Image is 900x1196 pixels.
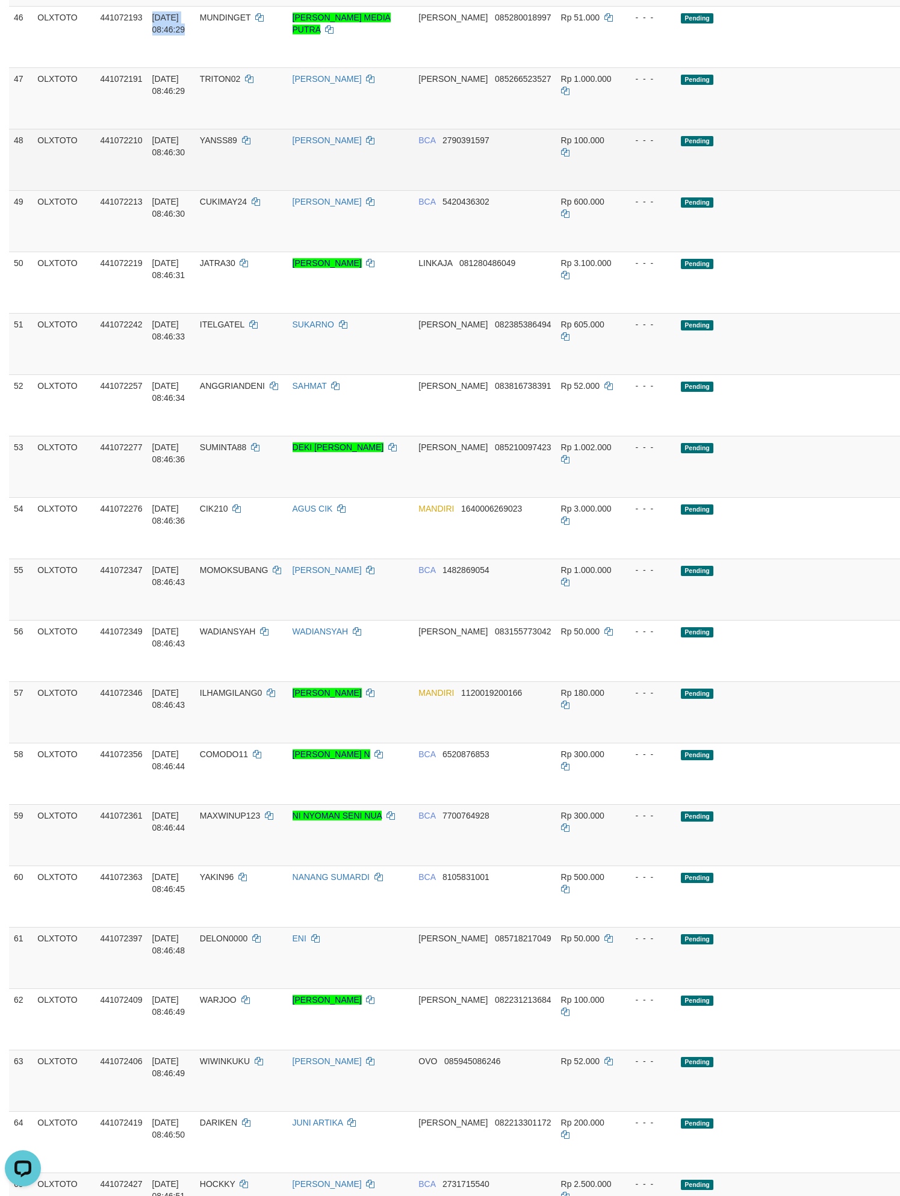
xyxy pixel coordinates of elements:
[625,1178,671,1190] div: - - -
[418,258,452,268] span: LINKAJA
[461,688,522,698] span: Copy 1120019200166 to clipboard
[625,1055,671,1067] div: - - -
[33,1050,95,1111] td: OLXTOTO
[461,504,522,513] span: Copy 1640006269023 to clipboard
[561,258,612,268] span: Rp 3.100.000
[9,559,33,620] td: 55
[561,13,600,22] span: Rp 51.000
[495,995,551,1005] span: Copy 082231213684 to clipboard
[625,748,671,760] div: - - -
[418,872,435,882] span: BCA
[561,135,604,145] span: Rp 100.000
[101,1056,143,1066] span: 441072406
[152,565,185,587] span: [DATE] 08:46:43
[625,441,671,453] div: - - -
[101,13,143,22] span: 441072193
[625,625,671,637] div: - - -
[293,565,362,575] a: [PERSON_NAME]
[495,74,551,84] span: Copy 085266523527 to clipboard
[152,749,185,771] span: [DATE] 08:46:44
[418,442,488,452] span: [PERSON_NAME]
[33,804,95,866] td: OLXTOTO
[200,995,237,1005] span: WARJOO
[418,995,488,1005] span: [PERSON_NAME]
[9,866,33,927] td: 60
[33,866,95,927] td: OLXTOTO
[101,381,143,391] span: 441072257
[9,436,33,497] td: 53
[495,13,551,22] span: Copy 085280018997 to clipboard
[152,872,185,894] span: [DATE] 08:46:45
[200,197,247,206] span: CUKIMAY24
[495,934,551,943] span: Copy 085718217049 to clipboard
[9,313,33,374] td: 51
[33,743,95,804] td: OLXTOTO
[625,687,671,699] div: - - -
[681,443,713,453] span: Pending
[444,1056,500,1066] span: Copy 085945086246 to clipboard
[625,11,671,23] div: - - -
[101,74,143,84] span: 441072191
[9,129,33,190] td: 48
[561,74,612,84] span: Rp 1.000.000
[293,135,362,145] a: [PERSON_NAME]
[200,934,247,943] span: DELON0000
[625,1117,671,1129] div: - - -
[152,135,185,157] span: [DATE] 08:46:30
[625,134,671,146] div: - - -
[561,320,604,329] span: Rp 605.000
[561,627,600,636] span: Rp 50.000
[200,688,262,698] span: ILHAMGILANG0
[200,1179,235,1189] span: HOCKKY
[561,1118,604,1127] span: Rp 200.000
[495,381,551,391] span: Copy 083816738391 to clipboard
[200,1056,250,1066] span: WIWINKUKU
[625,871,671,883] div: - - -
[293,320,334,329] a: SUKARNO
[418,811,435,820] span: BCA
[495,627,551,636] span: Copy 083155773042 to clipboard
[9,681,33,743] td: 57
[152,995,185,1017] span: [DATE] 08:46:49
[681,996,713,1006] span: Pending
[561,811,604,820] span: Rp 300.000
[293,627,349,636] a: WADIANSYAH
[9,988,33,1050] td: 62
[625,932,671,944] div: - - -
[200,320,244,329] span: ITELGATEL
[152,197,185,218] span: [DATE] 08:46:30
[152,74,185,96] span: [DATE] 08:46:29
[442,565,489,575] span: Copy 1482869054 to clipboard
[152,13,185,34] span: [DATE] 08:46:29
[9,67,33,129] td: 47
[101,504,143,513] span: 441072276
[293,258,362,268] a: [PERSON_NAME]
[152,381,185,403] span: [DATE] 08:46:34
[293,811,382,820] a: NI NYOMAN SENI NUA
[101,872,143,882] span: 441072363
[418,565,435,575] span: BCA
[200,872,234,882] span: YAKIN96
[200,1118,237,1127] span: DARIKEN
[101,934,143,943] span: 441072397
[152,627,185,648] span: [DATE] 08:46:43
[561,995,604,1005] span: Rp 100.000
[9,927,33,988] td: 61
[9,1050,33,1111] td: 63
[625,196,671,208] div: - - -
[625,257,671,269] div: - - -
[418,1118,488,1127] span: [PERSON_NAME]
[681,1057,713,1067] span: Pending
[152,504,185,525] span: [DATE] 08:46:36
[200,442,247,452] span: SUMINTA88
[495,320,551,329] span: Copy 082385386494 to clipboard
[442,1179,489,1189] span: Copy 2731715540 to clipboard
[459,258,515,268] span: Copy 081280486049 to clipboard
[681,566,713,576] span: Pending
[200,627,256,636] span: WADIANSYAH
[625,564,671,576] div: - - -
[681,811,713,822] span: Pending
[33,497,95,559] td: OLXTOTO
[442,135,489,145] span: Copy 2790391597 to clipboard
[293,1118,343,1127] a: JUNI ARTIKA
